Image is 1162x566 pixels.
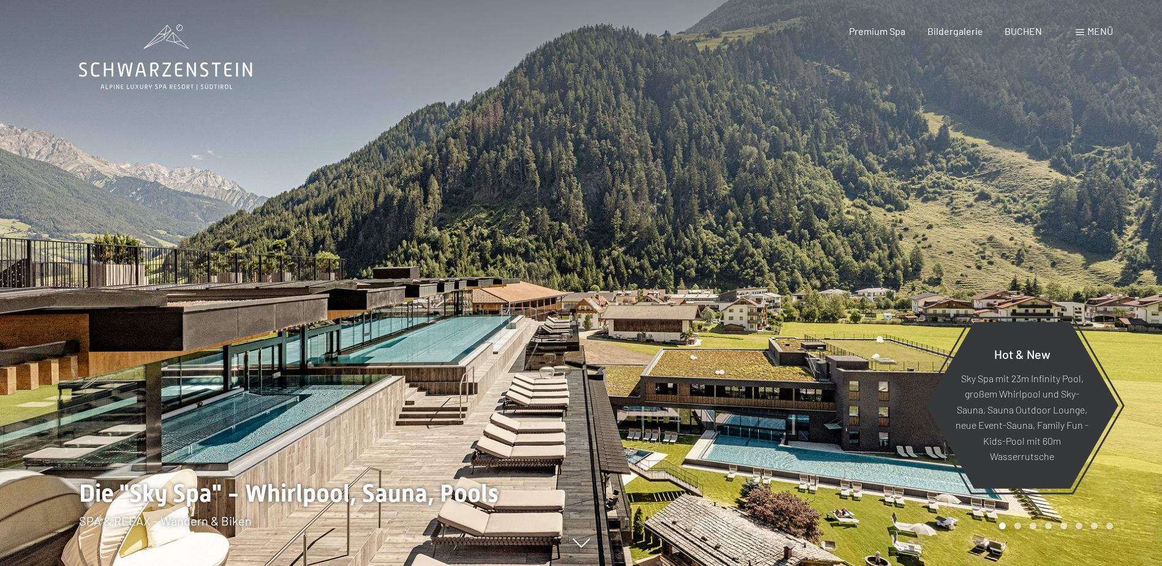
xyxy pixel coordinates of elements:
div: Carousel Page 6 [1076,523,1082,529]
a: BUCHEN [1005,25,1042,37]
div: Carousel Page 1 (Current Slide) [999,523,1006,529]
div: Carousel Page 4 [1045,523,1052,529]
div: Carousel Page 3 [1030,523,1036,529]
span: Hot & New [994,346,1051,361]
div: Carousel Page 8 [1106,523,1113,529]
a: Premium Spa [849,25,905,37]
div: Carousel Page 7 [1091,523,1098,529]
div: Carousel Page 5 [1060,523,1067,529]
a: Bildergalerie [927,25,983,37]
div: Carousel Page 2 [1014,523,1021,529]
div: Carousel Pagination [995,523,1113,529]
a: Hot & New Sky Spa mit 23m Infinity Pool, großem Whirlpool und Sky-Sauna, Sauna Outdoor Lounge, ne... [925,321,1119,489]
p: Sky Spa mit 23m Infinity Pool, großem Whirlpool und Sky-Sauna, Sauna Outdoor Lounge, neue Event-S... [956,370,1088,464]
span: Menü [1087,25,1113,37]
